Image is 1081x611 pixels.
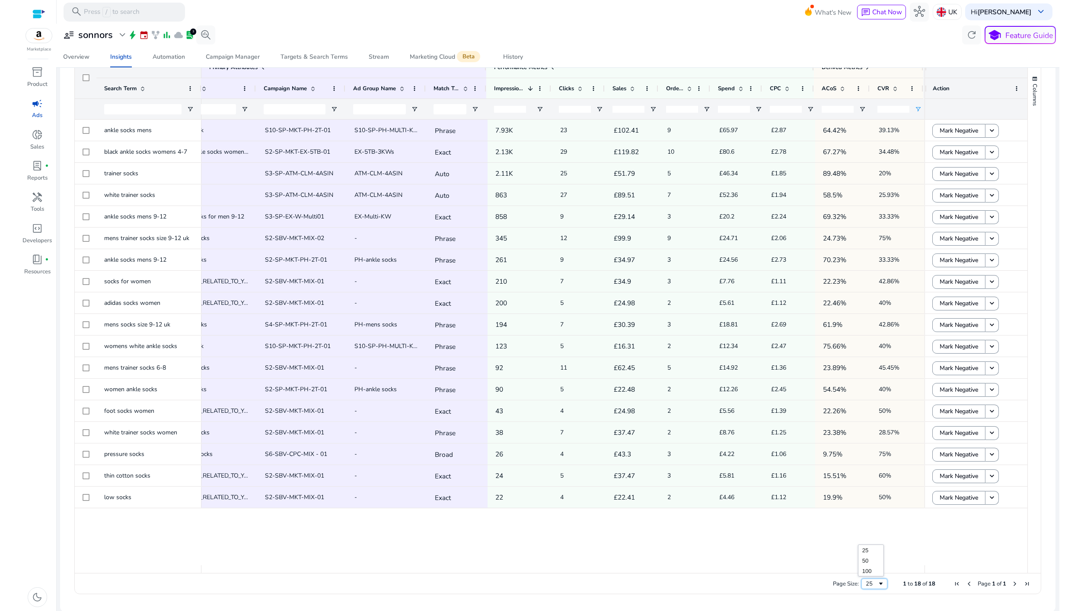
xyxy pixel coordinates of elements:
[354,212,391,221] span: EX-Multi-KW
[988,407,996,416] mat-icon: keyboard_arrow_down
[614,337,652,355] p: £16.31
[1005,30,1053,41] p: Feature Guide
[861,8,871,17] span: chat
[22,96,53,127] a: campaignAds
[932,469,985,483] button: Mark Negative
[932,426,985,440] button: Mark Negative
[265,148,330,156] span: S2-SP-MKT-EX-5TB-01
[32,111,43,120] p: Ads
[988,148,996,157] mat-icon: keyboard_arrow_down
[719,148,734,156] span: £80.6
[27,46,51,53] p: Marketplace
[940,446,978,463] span: Mark Negative
[265,277,324,285] span: S2-SBV-MKT-MIX-01
[988,386,996,394] mat-icon: keyboard_arrow_down
[536,106,543,113] button: Open Filter Menu
[435,338,480,355] p: Phrase
[281,54,348,60] div: Targets & Search Terms
[988,494,996,502] mat-icon: keyboard_arrow_down
[32,192,43,203] span: handyman
[435,187,480,204] p: Auto
[265,364,324,372] span: S2-SBV-MKT-MIX-01
[560,320,564,329] span: 7
[932,383,985,397] button: Mark Negative
[771,256,786,264] span: £2.73
[815,5,851,20] span: What's New
[354,256,397,264] span: PH-ankle socks
[823,121,863,139] p: 64.42%
[771,126,786,134] span: £2.87
[988,429,996,437] mat-icon: keyboard_arrow_down
[24,268,51,276] p: Resources
[560,256,564,264] span: 9
[434,85,459,92] span: Match Type
[823,359,863,377] p: 23.89%
[369,54,389,60] div: Stream
[823,251,863,269] p: 70.23%
[190,28,197,35] div: 3
[495,229,545,247] p: 345
[932,297,985,310] button: Mark Negative
[354,299,357,307] span: -
[614,143,652,161] p: £119.82
[861,579,887,589] div: Page Size
[771,299,786,307] span: £1.12
[45,164,49,168] span: fiber_manual_record
[78,29,113,41] h3: sonnors
[560,234,567,242] span: 12
[104,320,170,329] span: mens socks size 9-12 uk
[435,273,480,291] p: Exact
[435,208,480,226] p: Exact
[940,187,978,204] span: Mark Negative
[872,7,902,16] span: Chat Now
[879,126,899,134] span: 39.13%
[719,169,738,177] span: £46.34
[940,294,978,312] span: Mark Negative
[667,320,671,329] span: 3
[104,277,151,285] span: socks for women
[22,221,53,252] a: code_blocksDevelopers
[559,85,574,92] span: Clicks
[988,213,996,222] mat-icon: keyboard_arrow_down
[354,364,357,372] span: -
[64,29,75,41] span: user_attributes
[771,277,786,285] span: £1.11
[27,174,48,183] p: Reports
[104,342,177,350] span: womens white ankle socks
[940,122,978,139] span: Mark Negative
[495,251,545,269] p: 261
[1035,6,1046,17] span: keyboard_arrow_down
[174,104,236,114] input: Keyword Filter Input
[187,106,194,113] button: Open Filter Menu
[988,191,996,200] mat-icon: keyboard_arrow_down
[265,212,324,221] span: S3-SP-EX-W-Multi01
[667,342,671,350] span: 2
[879,169,891,177] span: 20%
[666,85,683,92] span: Orders
[560,277,564,285] span: 7
[503,54,523,60] div: History
[104,191,155,199] span: white trainer socks
[495,359,545,377] p: 92
[26,28,52,43] img: amazon.svg
[560,299,564,307] span: 5
[667,169,671,177] span: 5
[32,160,43,171] span: lab_profile
[22,252,53,283] a: book_4fiber_manual_recordResources
[988,127,996,135] mat-icon: keyboard_arrow_down
[22,190,53,221] a: handymanTools
[27,80,48,89] p: Product
[823,165,863,182] p: 89.48%
[354,234,357,242] span: -
[71,6,82,17] span: search
[932,340,985,354] button: Mark Negative
[102,7,111,17] span: /
[932,124,985,138] button: Mark Negative
[988,234,996,243] mat-icon: keyboard_arrow_down
[966,29,977,41] span: refresh
[104,126,152,134] span: ankle socks mens
[719,234,738,242] span: £24.71
[879,342,891,350] span: 40%
[719,299,734,307] span: £5.61
[175,148,258,156] span: black ankle socks womens 4-7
